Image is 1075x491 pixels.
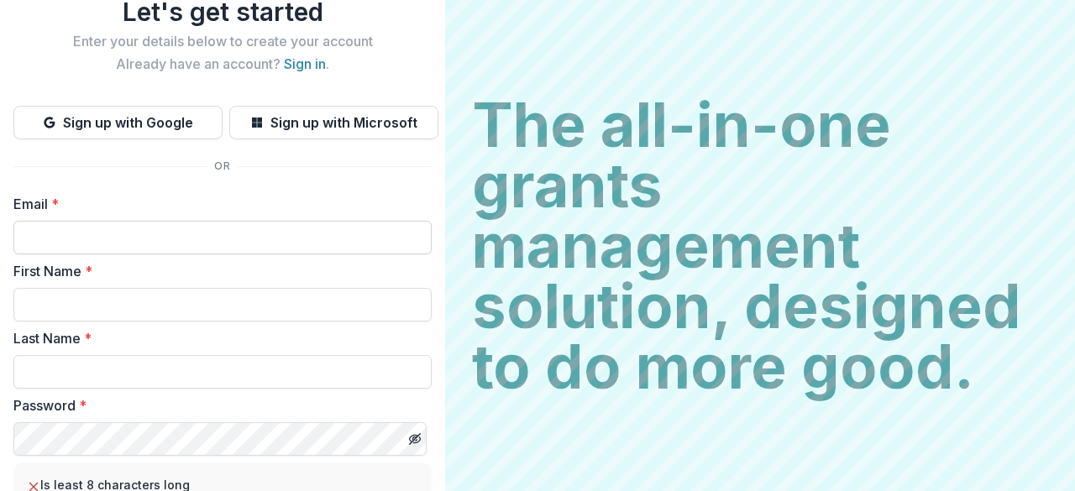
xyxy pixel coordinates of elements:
h2: Already have an account? . [13,56,432,72]
label: Email [13,194,422,214]
button: Sign up with Microsoft [229,106,438,139]
label: Password [13,395,422,415]
label: Last Name [13,328,422,348]
a: Sign in [284,55,326,72]
h2: Enter your details below to create your account [13,34,432,50]
label: First Name [13,261,422,281]
button: Sign up with Google [13,106,223,139]
button: Toggle password visibility [401,426,428,452]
